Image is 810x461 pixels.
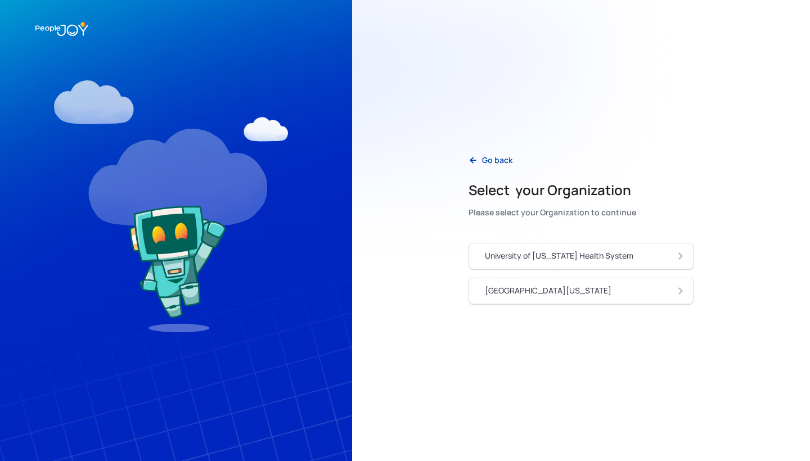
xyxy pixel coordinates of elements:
div: Please select your Organization to continue [469,205,636,220]
h2: Select your Organization [469,181,636,199]
div: University of [US_STATE] Health System [485,250,633,261]
div: Go back [482,155,512,166]
a: Go back [460,149,521,172]
a: University of [US_STATE] Health System [469,243,694,269]
div: [GEOGRAPHIC_DATA][US_STATE] [485,285,611,296]
a: [GEOGRAPHIC_DATA][US_STATE] [469,278,694,304]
